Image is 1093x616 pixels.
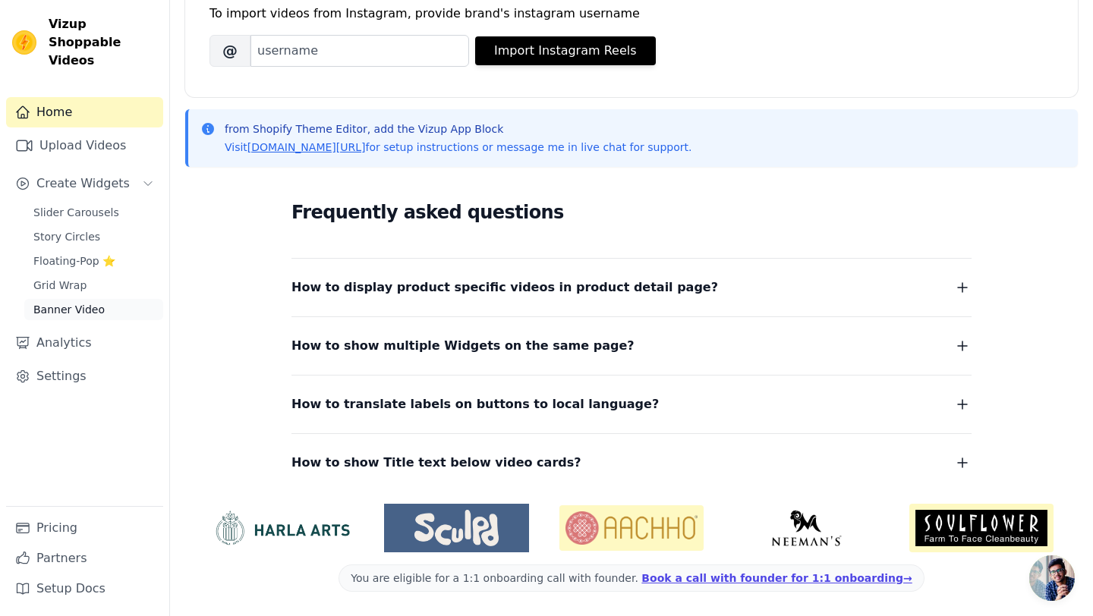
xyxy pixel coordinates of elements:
div: To import videos from Instagram, provide brand's instagram username [209,5,1054,23]
span: Create Widgets [36,174,130,193]
input: username [250,35,469,67]
span: Slider Carousels [33,205,119,220]
button: How to translate labels on buttons to local language? [291,394,972,415]
span: Banner Video [33,302,105,317]
span: How to show Title text below video cards? [291,452,581,473]
h2: Frequently asked questions [291,197,972,228]
p: from Shopify Theme Editor, add the Vizup App Block [225,121,691,137]
a: Floating-Pop ⭐ [24,250,163,272]
button: How to show Title text below video cards? [291,452,972,473]
span: Floating-Pop ⭐ [33,253,115,269]
a: Setup Docs [6,574,163,604]
img: Aachho [559,505,704,551]
img: Neeman's [734,510,878,546]
a: Pricing [6,513,163,543]
a: Partners [6,543,163,574]
span: @ [209,35,250,67]
img: HarlaArts [209,510,354,546]
button: Create Widgets [6,168,163,199]
button: How to display product specific videos in product detail page? [291,277,972,298]
span: How to display product specific videos in product detail page? [291,277,718,298]
a: [DOMAIN_NAME][URL] [247,141,366,153]
a: Book a call with founder for 1:1 onboarding [641,572,912,584]
a: Slider Carousels [24,202,163,223]
span: Grid Wrap [33,278,87,293]
a: Upload Videos [6,130,163,161]
p: Visit for setup instructions or message me in live chat for support. [225,140,691,155]
span: How to show multiple Widgets on the same page? [291,335,635,357]
span: How to translate labels on buttons to local language? [291,394,659,415]
span: Story Circles [33,229,100,244]
img: Soulflower [909,504,1054,552]
div: Open chat [1029,555,1075,601]
a: Story Circles [24,226,163,247]
img: Sculpd US [384,510,528,546]
span: Vizup Shoppable Videos [49,15,157,70]
a: Banner Video [24,299,163,320]
a: Home [6,97,163,127]
a: Settings [6,361,163,391]
button: Import Instagram Reels [475,36,656,65]
button: How to show multiple Widgets on the same page? [291,335,972,357]
a: Grid Wrap [24,275,163,296]
a: Analytics [6,328,163,358]
img: Vizup [12,30,36,55]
